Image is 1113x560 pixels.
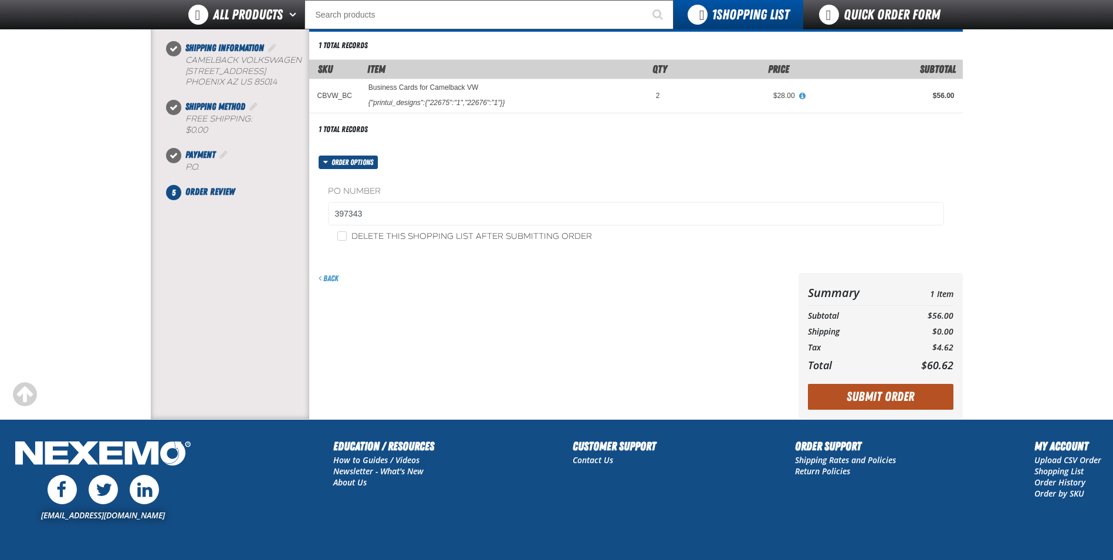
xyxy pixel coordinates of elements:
h2: Education / Resources [333,437,434,455]
a: Edit Payment [218,149,229,160]
a: About Us [333,477,367,488]
span: 5 [166,185,181,200]
td: $0.00 [897,324,953,340]
th: Tax [808,340,898,356]
span: Payment [185,149,215,160]
span: 2 [656,92,660,100]
a: Upload CSV Order [1034,454,1101,465]
h2: My Account [1034,437,1101,455]
a: Order by SKU [1034,488,1084,499]
div: $56.00 [811,91,955,100]
a: SKU [318,63,333,75]
button: Order options [319,156,378,169]
label: Delete this shopping list after submitting order [337,231,592,242]
strong: 1 [712,6,716,23]
span: [STREET_ADDRESS] [185,66,266,76]
button: View All Prices for Business Cards for Camelback VW [795,91,810,102]
span: Order options [331,156,378,169]
li: Order Review. Step 5 of 5. Not Completed [174,185,309,199]
span: Shopping List [712,6,789,23]
span: Order Review [185,186,235,197]
span: US [240,77,252,87]
div: Free Shipping: [185,114,309,136]
span: Camelback Volkswagen [185,55,302,65]
bdo: 85014 [254,77,277,87]
th: Shipping [808,324,898,340]
label: PO Number [328,186,944,197]
td: CBVW_BC [309,79,360,113]
li: Shipping Information. Step 2 of 5. Completed [174,41,309,100]
a: Edit Shipping Information [266,42,278,53]
a: Order History [1034,477,1085,488]
div: {"printui_designs":{"22675":"1","22676":"1"}} [368,98,505,107]
a: How to Guides / Videos [333,454,420,465]
th: Total [808,356,898,375]
li: Payment. Step 4 of 5. Completed [174,148,309,185]
span: Shipping Method [185,101,245,112]
div: 1 total records [319,40,368,51]
div: Scroll to the top [12,382,38,407]
td: $56.00 [897,308,953,324]
span: Subtotal [920,63,956,75]
span: PHOENIX [185,77,224,87]
a: Return Policies [795,465,850,477]
span: $60.62 [921,358,953,372]
a: Newsletter - What's New [333,465,424,477]
span: Price [768,63,789,75]
span: Qty [652,63,667,75]
a: Back [319,274,339,283]
div: 1 total records [319,124,368,135]
button: Submit Order [808,384,953,410]
td: $4.62 [897,340,953,356]
td: 1 Item [897,282,953,303]
th: Summary [808,282,898,303]
span: Item [367,63,385,75]
a: Shopping List [1034,465,1084,477]
a: Shipping Rates and Policies [795,454,896,465]
a: Business Cards for Camelback VW [368,84,478,92]
h2: Customer Support [573,437,656,455]
span: Shipping Information [185,42,264,53]
h2: Order Support [795,437,896,455]
a: Edit Shipping Method [248,101,259,112]
input: Delete this shopping list after submitting order [337,231,347,241]
img: Nexemo Logo [12,437,194,472]
strong: $0.00 [185,125,208,135]
span: All Products [213,4,283,25]
th: Subtotal [808,308,898,324]
span: AZ [226,77,238,87]
li: Shipping Method. Step 3 of 5. Completed [174,100,309,148]
a: Contact Us [573,454,613,465]
div: $28.00 [676,91,795,100]
a: [EMAIL_ADDRESS][DOMAIN_NAME] [41,510,165,521]
div: P.O. [185,162,309,173]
